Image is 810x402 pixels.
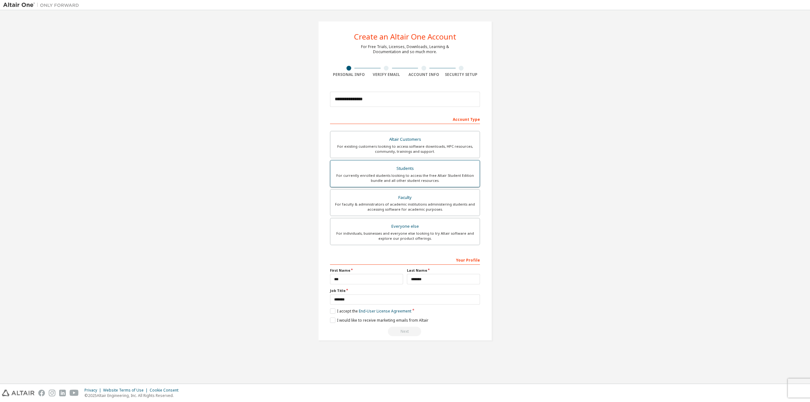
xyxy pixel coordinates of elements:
[334,144,476,154] div: For existing customers looking to access software downloads, HPC resources, community, trainings ...
[330,114,480,124] div: Account Type
[2,390,34,396] img: altair_logo.svg
[334,231,476,241] div: For individuals, businesses and everyone else looking to try Altair software and explore our prod...
[38,390,45,396] img: facebook.svg
[359,308,411,314] a: End-User License Agreement
[330,72,368,77] div: Personal Info
[334,193,476,202] div: Faculty
[150,388,182,393] div: Cookie Consent
[330,288,480,293] label: Job Title
[84,393,182,398] p: © 2025 Altair Engineering, Inc. All Rights Reserved.
[103,388,150,393] div: Website Terms of Use
[330,308,411,314] label: I accept the
[405,72,443,77] div: Account Info
[334,202,476,212] div: For faculty & administrators of academic institutions administering students and accessing softwa...
[70,390,79,396] img: youtube.svg
[330,318,428,323] label: I would like to receive marketing emails from Altair
[334,164,476,173] div: Students
[49,390,55,396] img: instagram.svg
[59,390,66,396] img: linkedin.svg
[334,222,476,231] div: Everyone else
[334,135,476,144] div: Altair Customers
[330,268,403,273] label: First Name
[3,2,82,8] img: Altair One
[334,173,476,183] div: For currently enrolled students looking to access the free Altair Student Edition bundle and all ...
[354,33,456,40] div: Create an Altair One Account
[330,327,480,336] div: Select your account type to continue
[84,388,103,393] div: Privacy
[443,72,480,77] div: Security Setup
[407,268,480,273] label: Last Name
[368,72,405,77] div: Verify Email
[361,44,449,54] div: For Free Trials, Licenses, Downloads, Learning & Documentation and so much more.
[330,255,480,265] div: Your Profile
